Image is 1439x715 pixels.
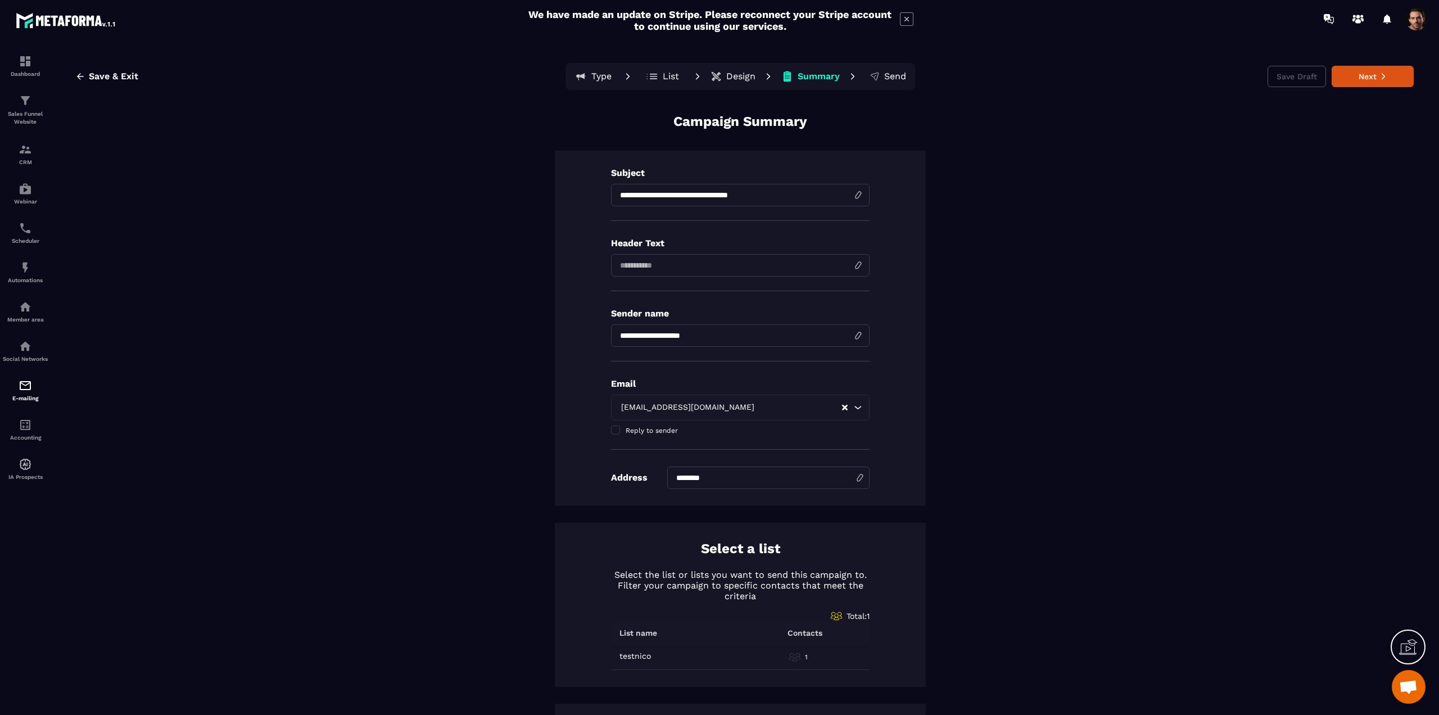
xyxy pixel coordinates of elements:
[1332,66,1414,87] button: Next
[618,401,757,414] span: [EMAIL_ADDRESS][DOMAIN_NAME]
[3,85,48,134] a: formationformationSales Funnel Website
[526,8,894,32] h2: We have made an update on Stripe. Please reconnect your Stripe account to continue using our serv...
[1392,670,1426,704] a: Mở cuộc trò chuyện
[663,71,679,82] p: List
[19,221,32,235] img: scheduler
[611,168,870,178] p: Subject
[611,580,870,601] p: Filter your campaign to specific contacts that meet the criteria
[778,65,843,88] button: Summary
[3,292,48,331] a: automationsautomationsMember area
[3,316,48,323] p: Member area
[701,540,780,558] p: Select a list
[3,159,48,165] p: CRM
[619,651,651,660] p: testnico
[788,628,822,637] p: Contacts
[673,112,807,131] p: Campaign Summary
[3,435,48,441] p: Accounting
[19,379,32,392] img: email
[3,71,48,77] p: Dashboard
[626,427,678,435] span: Reply to sender
[884,71,906,82] p: Send
[611,472,648,483] p: Address
[637,65,688,88] button: List
[19,143,32,156] img: formation
[19,418,32,432] img: accountant
[847,612,870,621] span: Total: 1
[3,356,48,362] p: Social Networks
[757,401,841,414] input: Search for option
[3,252,48,292] a: automationsautomationsAutomations
[3,174,48,213] a: automationsautomationsWebinar
[3,110,48,126] p: Sales Funnel Website
[19,182,32,196] img: automations
[798,71,840,82] p: Summary
[611,569,870,580] p: Select the list or lists you want to send this campaign to.
[842,404,848,412] button: Clear Selected
[3,277,48,283] p: Automations
[16,10,117,30] img: logo
[3,370,48,410] a: emailemailE-mailing
[3,238,48,244] p: Scheduler
[3,134,48,174] a: formationformationCRM
[3,395,48,401] p: E-mailing
[19,458,32,471] img: automations
[3,46,48,85] a: formationformationDashboard
[726,71,755,82] p: Design
[3,410,48,449] a: accountantaccountantAccounting
[707,65,759,88] button: Design
[805,653,808,662] p: 1
[19,94,32,107] img: formation
[619,628,657,637] p: List name
[3,331,48,370] a: social-networksocial-networkSocial Networks
[67,66,147,87] button: Save & Exit
[19,261,32,274] img: automations
[611,238,870,248] p: Header Text
[19,55,32,68] img: formation
[611,308,870,319] p: Sender name
[89,71,138,82] span: Save & Exit
[611,395,870,420] div: Search for option
[591,71,612,82] p: Type
[611,378,870,389] p: Email
[19,300,32,314] img: automations
[862,65,913,88] button: Send
[568,65,618,88] button: Type
[3,198,48,205] p: Webinar
[19,340,32,353] img: social-network
[3,213,48,252] a: schedulerschedulerScheduler
[3,474,48,480] p: IA Prospects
